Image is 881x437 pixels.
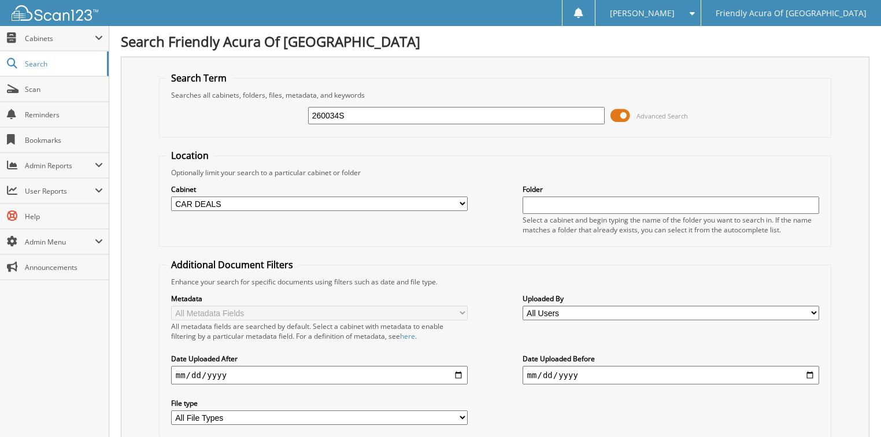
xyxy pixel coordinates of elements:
legend: Search Term [165,72,232,84]
span: Admin Reports [25,161,95,171]
span: Cabinets [25,34,95,43]
h1: Search Friendly Acura Of [GEOGRAPHIC_DATA] [121,32,869,51]
img: scan123-logo-white.svg [12,5,98,21]
span: User Reports [25,186,95,196]
span: [PERSON_NAME] [610,10,675,17]
span: Reminders [25,110,103,120]
label: Date Uploaded Before [523,354,820,364]
legend: Additional Document Filters [165,258,299,271]
input: start [171,366,468,384]
div: Searches all cabinets, folders, files, metadata, and keywords [165,90,826,100]
legend: Location [165,149,214,162]
label: Uploaded By [523,294,820,303]
span: Admin Menu [25,237,95,247]
input: end [523,366,820,384]
span: Bookmarks [25,135,103,145]
span: Scan [25,84,103,94]
label: Date Uploaded After [171,354,468,364]
span: Help [25,212,103,221]
div: Enhance your search for specific documents using filters such as date and file type. [165,277,826,287]
span: Announcements [25,262,103,272]
label: Folder [523,184,820,194]
label: Metadata [171,294,468,303]
span: Search [25,59,101,69]
a: here [400,331,415,341]
div: All metadata fields are searched by default. Select a cabinet with metadata to enable filtering b... [171,321,468,341]
label: File type [171,398,468,408]
label: Cabinet [171,184,468,194]
span: Advanced Search [636,112,688,120]
iframe: Chat Widget [823,382,881,437]
span: Friendly Acura Of [GEOGRAPHIC_DATA] [716,10,867,17]
div: Select a cabinet and begin typing the name of the folder you want to search in. If the name match... [523,215,820,235]
div: Optionally limit your search to a particular cabinet or folder [165,168,826,177]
